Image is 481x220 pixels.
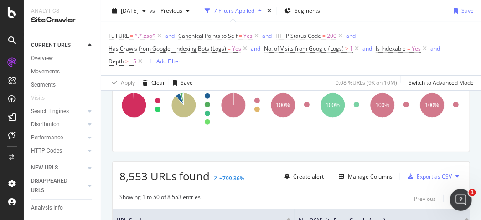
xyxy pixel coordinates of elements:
svg: A chart. [119,66,164,145]
button: and [346,31,356,40]
span: 5 [133,55,136,68]
span: = [407,45,410,52]
a: Search Engines [31,107,85,116]
span: Has Crawls from Google - Indexing Bots (Logs) [109,45,226,52]
a: Distribution [31,120,85,129]
div: Performance [31,133,63,143]
div: Segments [31,80,56,90]
span: No. of Visits from Google (Logs) [264,45,344,52]
span: Canonical Points to Self [178,32,238,40]
div: Analysis Info [31,203,63,213]
span: Full URL [109,32,129,40]
span: 200 [327,30,336,42]
div: and [430,45,440,52]
svg: A chart. [368,66,412,145]
a: NEW URLS [31,163,85,173]
text: 100% [375,102,389,108]
button: Create alert [281,169,324,184]
button: and [251,44,260,53]
div: Visits [31,93,45,103]
div: Content [31,159,51,169]
button: and [362,44,372,53]
div: Clear [151,79,165,87]
div: Create alert [293,173,324,180]
span: 1 [469,189,476,196]
div: DISAPPEARED URLS [31,176,77,195]
span: 1 [350,42,353,55]
span: 2025 Aug. 11th [121,7,139,15]
div: CURRENT URLS [31,41,71,50]
div: NEW URLS [31,163,58,173]
button: Apply [109,76,135,90]
span: 8,553 URLs found [119,169,210,184]
div: Previous [414,195,436,203]
div: and [165,32,175,40]
div: Showing 1 to 50 of 8,553 entries [119,193,201,204]
div: and [262,32,272,40]
div: 0.08 % URLs ( 9K on 10M ) [336,79,397,87]
span: = [322,32,326,40]
div: and [251,45,260,52]
span: = [239,32,242,40]
button: Previous [157,4,193,18]
svg: A chart. [269,66,313,145]
svg: A chart. [418,66,462,145]
button: Save [169,76,193,90]
div: 7 Filters Applied [214,7,254,15]
span: >= [125,57,132,65]
a: DISAPPEARED URLS [31,176,85,195]
div: times [265,6,273,15]
div: Apply [121,79,135,87]
div: Save [181,79,193,87]
iframe: Intercom live chat [450,189,472,211]
div: Distribution [31,120,60,129]
div: and [346,32,356,40]
button: Switch to Advanced Mode [405,76,474,90]
a: Performance [31,133,85,143]
a: Visits [31,93,54,103]
span: HTTP Status Code [275,32,321,40]
div: Overview [31,54,53,63]
svg: A chart. [169,66,213,145]
a: Content [31,159,94,169]
button: and [430,44,440,53]
button: and [262,31,272,40]
div: Manage Columns [348,173,393,180]
div: Switch to Advanced Mode [409,79,474,87]
svg: A chart. [219,66,263,145]
button: and [165,31,175,40]
a: Movements [31,67,94,77]
span: vs [150,7,157,15]
div: SiteCrawler [31,15,93,26]
span: Yes [243,30,253,42]
span: Is Indexable [376,45,406,52]
div: HTTP Codes [31,146,62,156]
div: +799.36% [219,174,244,182]
span: Depth [109,57,124,65]
span: ^.*.zso$ [134,30,155,42]
a: CURRENT URLS [31,41,85,50]
span: Previous [157,7,182,15]
button: Save [450,4,474,18]
span: > [345,45,348,52]
button: Previous [414,193,436,204]
div: Search Engines [31,107,69,116]
span: Yes [412,42,421,55]
text: 100% [276,102,290,108]
svg: A chart. [318,66,362,145]
span: Yes [232,42,241,55]
div: Save [461,7,474,15]
a: HTTP Codes [31,146,85,156]
button: Export as CSV [404,169,452,184]
a: Analysis Info [31,203,94,213]
div: Export as CSV [417,173,452,180]
button: [DATE] [109,4,150,18]
button: Add Filter [144,56,181,67]
text: 100% [425,102,439,108]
